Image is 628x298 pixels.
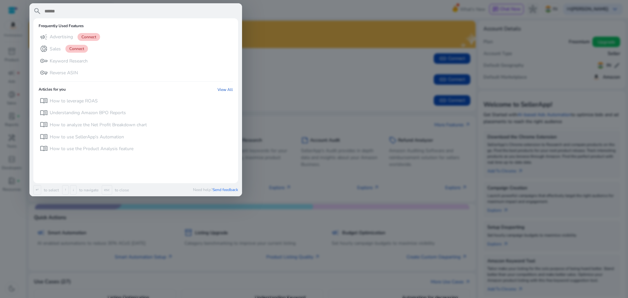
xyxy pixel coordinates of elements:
a: View All [218,87,233,92]
p: How to leverage ROAS [50,98,98,104]
p: to navigate [78,187,98,193]
span: ↵ [33,185,41,195]
p: How to analyze the Net Profit Breakdown chart [50,122,147,128]
p: Advertising [50,34,73,40]
h6: Articles for you [39,87,66,92]
p: Keyword Research [50,58,88,64]
span: menu_book [40,97,48,105]
span: esc [102,185,112,195]
p: How to use SellerApp’s Automation [50,134,124,140]
span: menu_book [40,121,48,129]
p: Understanding Amazon BPO Reports [50,110,126,116]
span: Connect [78,33,100,41]
span: vpn_key [40,69,48,77]
p: to select [43,187,59,193]
span: campaign [40,33,48,41]
p: Sales [50,46,61,52]
span: key [40,57,48,65]
p: Reverse ASIN [50,70,78,76]
span: search [33,7,41,15]
p: Need help? [193,187,238,192]
span: ↑ [62,185,69,195]
span: Send feedback [213,187,238,192]
p: How to use the Product Analysis feature [50,146,133,152]
p: to close [113,187,129,193]
span: donut_small [40,45,48,53]
span: menu_book [40,109,48,117]
span: menu_book [40,145,48,152]
h6: Frequently Used Features [39,24,84,28]
span: ↓ [70,185,77,195]
span: Connect [65,45,88,53]
span: menu_book [40,133,48,141]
